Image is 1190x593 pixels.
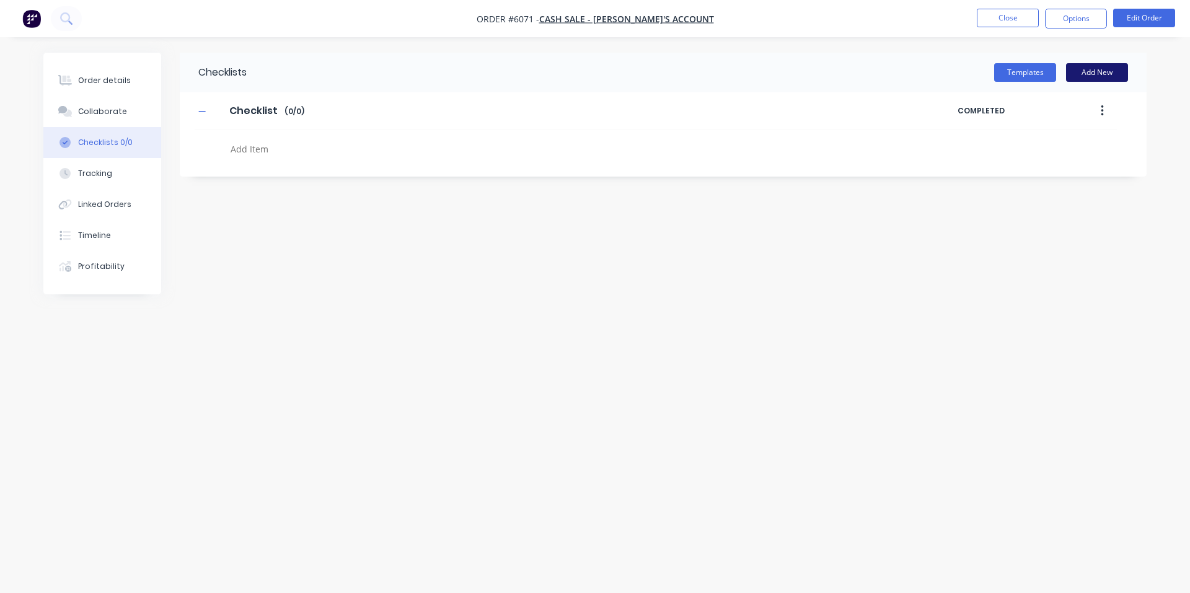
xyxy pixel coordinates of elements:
div: Collaborate [78,106,127,117]
button: Order details [43,65,161,96]
div: Timeline [78,230,111,241]
span: COMPLETED [958,105,1063,116]
div: Tracking [78,168,112,179]
div: Checklists [180,53,247,92]
span: ( 0 / 0 ) [284,106,304,117]
input: Enter Checklist name [222,102,284,120]
button: Add New [1066,63,1128,82]
div: Linked Orders [78,199,131,210]
button: Profitability [43,251,161,282]
div: Checklists 0/0 [78,137,133,148]
button: Options [1045,9,1107,29]
div: Order details [78,75,131,86]
button: Timeline [43,220,161,251]
button: Templates [994,63,1056,82]
button: Collaborate [43,96,161,127]
a: CASH SALE - [PERSON_NAME]'S ACCOUNT [539,13,714,25]
div: Profitability [78,261,125,272]
button: Tracking [43,158,161,189]
button: Linked Orders [43,189,161,220]
button: Checklists 0/0 [43,127,161,158]
button: Edit Order [1113,9,1175,27]
button: Close [977,9,1039,27]
img: Factory [22,9,41,28]
span: Order #6071 - [477,13,539,25]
